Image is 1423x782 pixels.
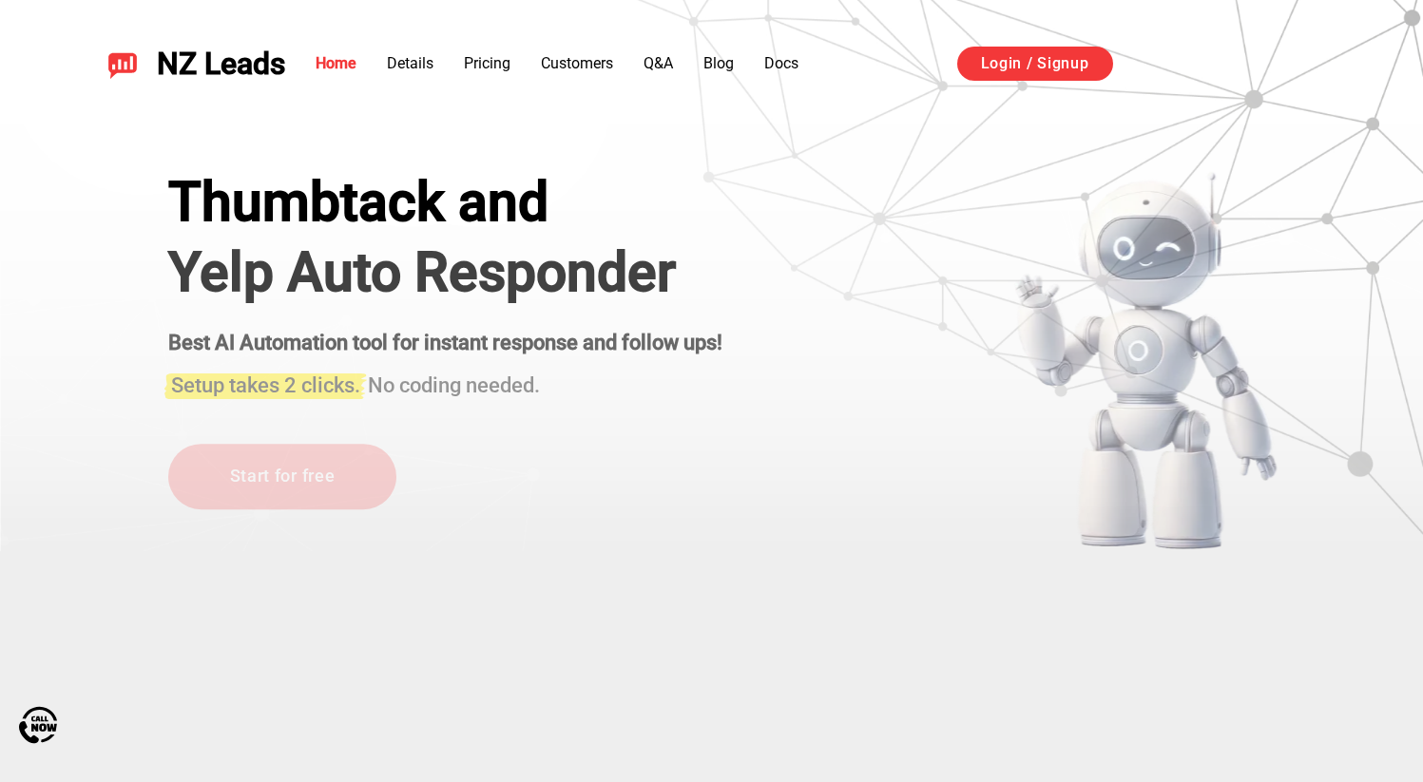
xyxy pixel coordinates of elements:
[1013,171,1279,551] img: yelp bot
[387,54,433,72] a: Details
[1132,44,1341,86] iframe: Sign in with Google Button
[171,373,360,397] span: Setup takes 2 clicks.
[168,444,396,509] a: Start for free
[168,240,722,303] h1: Yelp Auto Responder
[168,171,722,234] div: Thumbtack and
[168,362,722,400] h3: No coding needed.
[541,54,613,72] a: Customers
[644,54,673,72] a: Q&A
[19,706,57,744] img: Call Now
[957,47,1113,81] a: Login / Signup
[168,331,722,354] strong: Best AI Automation tool for instant response and follow ups!
[107,48,138,79] img: NZ Leads logo
[464,54,510,72] a: Pricing
[157,47,285,82] span: NZ Leads
[316,54,356,72] a: Home
[703,54,734,72] a: Blog
[764,54,798,72] a: Docs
